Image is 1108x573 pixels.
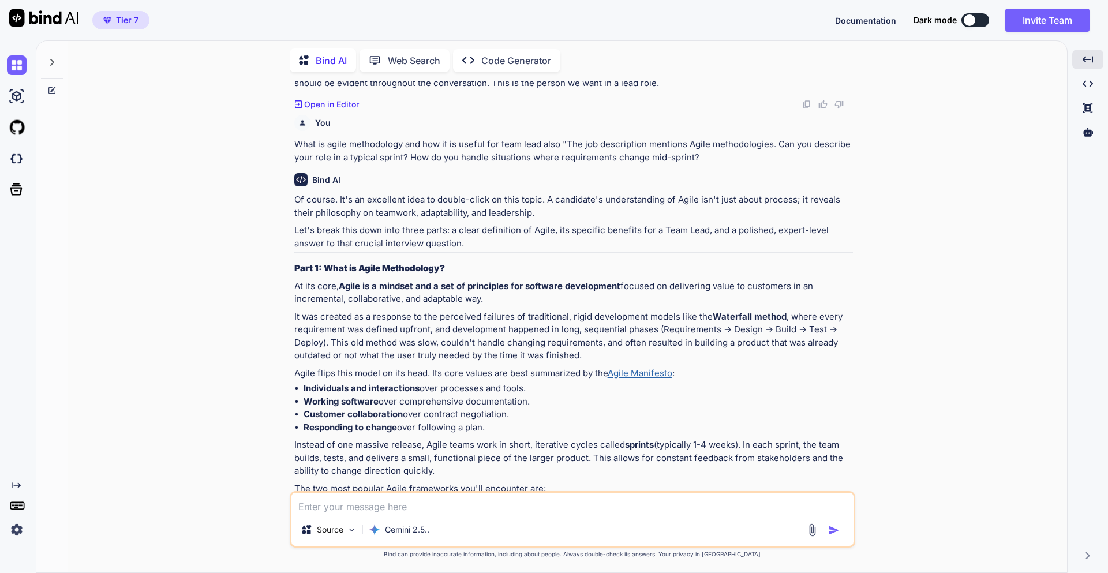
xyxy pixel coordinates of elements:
[1005,9,1090,32] button: Invite Team
[914,14,957,26] span: Dark mode
[713,311,787,322] strong: Waterfall method
[316,54,347,68] p: Bind AI
[294,482,853,496] p: The two most popular Agile frameworks you'll encounter are:
[304,395,853,409] li: over comprehensive documentation.
[294,367,853,380] p: Agile flips this model on its head. Its core values are best summarized by the :
[7,87,27,106] img: ai-studio
[304,99,359,110] p: Open in Editor
[312,174,340,186] h6: Bind AI
[625,439,654,450] strong: sprints
[294,439,853,478] p: Instead of one massive release, Agile teams work in short, iterative cycles called (typically 1-4...
[7,55,27,75] img: chat
[304,421,853,435] li: over following a plan.
[294,310,853,362] p: It was created as a response to the perceived failures of traditional, rigid development models l...
[339,280,620,291] strong: Agile is a mindset and a set of principles for software development
[818,100,828,109] img: like
[7,149,27,168] img: darkCloudIdeIcon
[835,16,896,25] span: Documentation
[304,396,379,407] strong: Working software
[7,118,27,137] img: githubLight
[7,520,27,540] img: settings
[481,54,551,68] p: Code Generator
[304,409,403,420] strong: Customer collaboration
[608,368,672,379] a: Agile Manifesto
[317,524,343,535] p: Source
[304,422,397,433] strong: Responding to change
[294,193,853,219] p: Of course. It's an excellent idea to double-click on this topic. A candidate's understanding of A...
[294,224,853,250] p: Let's break this down into three parts: a clear definition of Agile, its specific benefits for a ...
[294,138,853,164] p: What is agile methodology and how it is useful for team lead also "The job description mentions A...
[388,54,440,68] p: Web Search
[304,408,853,421] li: over contract negotiation.
[9,9,78,27] img: Bind AI
[835,14,896,27] button: Documentation
[92,11,149,29] button: premiumTier 7
[315,117,331,129] h6: You
[834,100,844,109] img: dislike
[294,280,853,306] p: At its core, focused on delivering value to customers in an incremental, collaborative, and adapt...
[806,523,819,537] img: attachment
[369,524,380,535] img: Gemini 2.5 Pro
[347,525,357,535] img: Pick Models
[828,525,840,536] img: icon
[304,382,853,395] li: over processes and tools.
[802,100,811,109] img: copy
[116,14,138,26] span: Tier 7
[304,383,420,394] strong: Individuals and interactions
[290,550,855,559] p: Bind can provide inaccurate information, including about people. Always double-check its answers....
[294,263,445,274] strong: Part 1: What is Agile Methodology?
[103,17,111,24] img: premium
[385,524,429,535] p: Gemini 2.5..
